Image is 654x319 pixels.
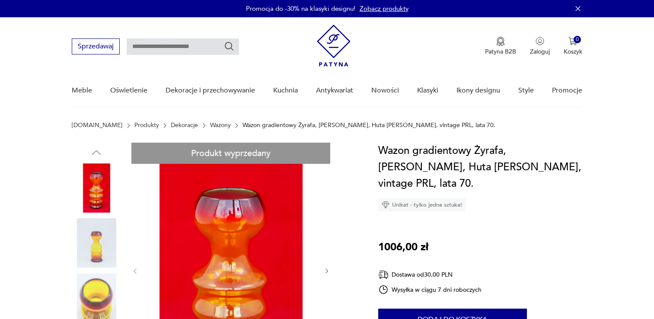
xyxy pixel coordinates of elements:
a: Nowości [371,74,399,107]
a: Style [518,74,534,107]
img: Ikona diamentu [382,201,389,209]
a: Promocje [552,74,582,107]
div: 0 [574,36,581,43]
img: Ikona koszyka [568,37,577,45]
a: Ikony designu [456,74,500,107]
button: Sprzedawaj [72,38,120,54]
h1: Wazon gradientowy Żyrafa, [PERSON_NAME], Huta [PERSON_NAME], vintage PRL, lata 70. [378,143,582,192]
a: Sprzedawaj [72,44,120,50]
p: Promocja do -30% na klasyki designu! [246,4,355,13]
button: Szukaj [224,41,234,51]
a: Zobacz produkty [360,4,408,13]
p: Wazon gradientowy Żyrafa, [PERSON_NAME], Huta [PERSON_NAME], vintage PRL, lata 70. [242,122,495,129]
p: 1006,00 zł [378,239,428,255]
p: Patyna B2B [485,48,516,56]
p: Koszyk [564,48,582,56]
img: Zdjęcie produktu Wazon gradientowy Żyrafa, K. Krawczyk, Huta Barbara, vintage PRL, lata 70. [72,218,121,268]
div: Unikat - tylko jedna sztuka! [378,198,466,211]
p: Zaloguj [530,48,550,56]
div: Produkt wyprzedany [131,143,330,164]
button: Zaloguj [530,37,550,56]
a: Antykwariat [316,74,353,107]
a: Dekoracje i przechowywanie [166,74,255,107]
a: Wazony [210,122,231,129]
a: Produkty [134,122,159,129]
button: Patyna B2B [485,37,516,56]
img: Patyna - sklep z meblami i dekoracjami vintage [317,25,351,67]
img: Ikona dostawy [378,269,389,280]
div: Wysyłka w ciągu 7 dni roboczych [378,284,482,295]
div: Dostawa od 30,00 PLN [378,269,482,280]
img: Ikonka użytkownika [536,37,544,45]
img: Ikona medalu [496,37,505,46]
a: Kuchnia [273,74,298,107]
a: Dekoracje [171,122,198,129]
a: Ikona medaluPatyna B2B [485,37,516,56]
button: 0Koszyk [564,37,582,56]
a: Meble [72,74,92,107]
a: Oświetlenie [110,74,147,107]
img: Zdjęcie produktu Wazon gradientowy Żyrafa, K. Krawczyk, Huta Barbara, vintage PRL, lata 70. [72,163,121,213]
a: Klasyki [417,74,438,107]
a: [DOMAIN_NAME] [72,122,122,129]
